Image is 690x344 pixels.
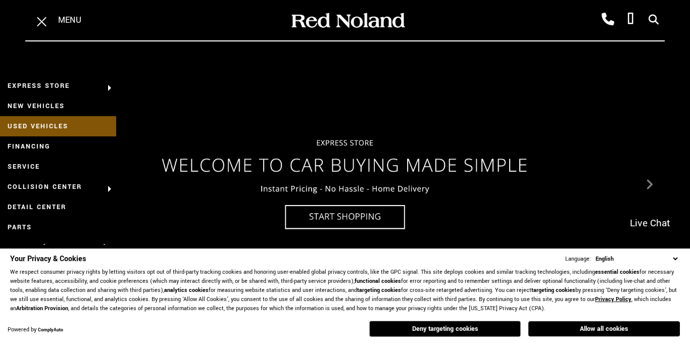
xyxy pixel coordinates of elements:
strong: essential cookies [595,268,639,276]
span: Your Privacy & Cookies [10,254,86,264]
a: ComplyAuto [38,327,63,333]
span: Live Chat [625,217,675,230]
a: Privacy Policy [595,296,631,303]
div: Language: [565,256,591,262]
button: Allow all cookies [528,321,680,336]
div: Powered by [8,327,63,333]
a: Live Chat [618,210,682,237]
p: We respect consumer privacy rights by letting visitors opt out of third-party tracking cookies an... [10,268,680,313]
button: Deny targeting cookies [369,321,521,337]
div: Next [639,169,660,200]
strong: targeting cookies [357,286,401,294]
strong: functional cookies [355,277,401,285]
select: Language Select [593,254,680,264]
strong: analytics cookies [164,286,209,294]
strong: Arbitration Provision [16,305,68,312]
img: Red Noland Auto Group [289,12,406,29]
strong: targeting cookies [531,286,575,294]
